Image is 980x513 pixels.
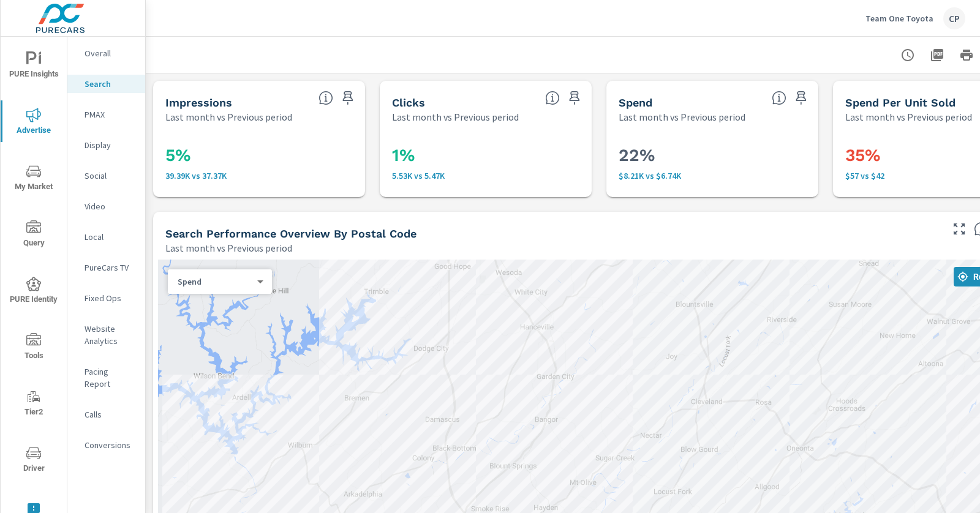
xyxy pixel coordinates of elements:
[67,136,145,154] div: Display
[85,78,135,90] p: Search
[165,110,292,124] p: Last month vs Previous period
[338,88,358,108] span: Save this to your personalized report
[845,96,956,109] h5: Spend Per Unit Sold
[67,167,145,185] div: Social
[67,436,145,454] div: Conversions
[165,227,417,240] h5: Search Performance Overview By Postal Code
[67,197,145,215] div: Video
[178,276,252,287] p: Spend
[4,389,63,419] span: Tier2
[67,405,145,424] div: Calls
[318,91,333,105] span: The number of times an ad was shown on your behalf.
[85,292,135,304] p: Fixed Ops
[4,446,63,476] span: Driver
[925,43,949,67] button: "Export Report to PDF"
[619,110,745,124] p: Last month vs Previous period
[392,110,519,124] p: Last month vs Previous period
[165,171,353,181] p: 39,392 vs 37,371
[791,88,811,108] span: Save this to your personalized report
[4,277,63,307] span: PURE Identity
[4,220,63,250] span: Query
[949,219,969,239] button: Make Fullscreen
[4,164,63,194] span: My Market
[392,171,579,181] p: 5.53K vs 5.47K
[168,276,262,288] div: Spend
[845,110,972,124] p: Last month vs Previous period
[392,145,579,166] h3: 1%
[85,408,135,421] p: Calls
[85,108,135,121] p: PMAX
[85,170,135,182] p: Social
[619,96,652,109] h5: Spend
[619,145,806,166] h3: 22%
[954,43,979,67] button: Print Report
[67,105,145,124] div: PMAX
[4,108,63,138] span: Advertise
[4,333,63,363] span: Tools
[165,145,353,166] h3: 5%
[392,96,425,109] h5: Clicks
[619,171,806,181] p: $8.21K vs $6.74K
[67,44,145,62] div: Overall
[67,75,145,93] div: Search
[165,96,232,109] h5: Impressions
[85,261,135,274] p: PureCars TV
[67,362,145,393] div: Pacing Report
[85,365,135,390] p: Pacing Report
[85,439,135,451] p: Conversions
[67,258,145,277] div: PureCars TV
[67,289,145,307] div: Fixed Ops
[4,51,63,81] span: PURE Insights
[165,241,292,255] p: Last month vs Previous period
[565,88,584,108] span: Save this to your personalized report
[85,47,135,59] p: Overall
[67,320,145,350] div: Website Analytics
[85,200,135,212] p: Video
[85,231,135,243] p: Local
[545,91,560,105] span: The number of times an ad was clicked by a consumer.
[85,323,135,347] p: Website Analytics
[865,13,933,24] p: Team One Toyota
[943,7,965,29] div: CP
[85,139,135,151] p: Display
[67,228,145,246] div: Local
[772,91,786,105] span: The amount of money spent on advertising during the period.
